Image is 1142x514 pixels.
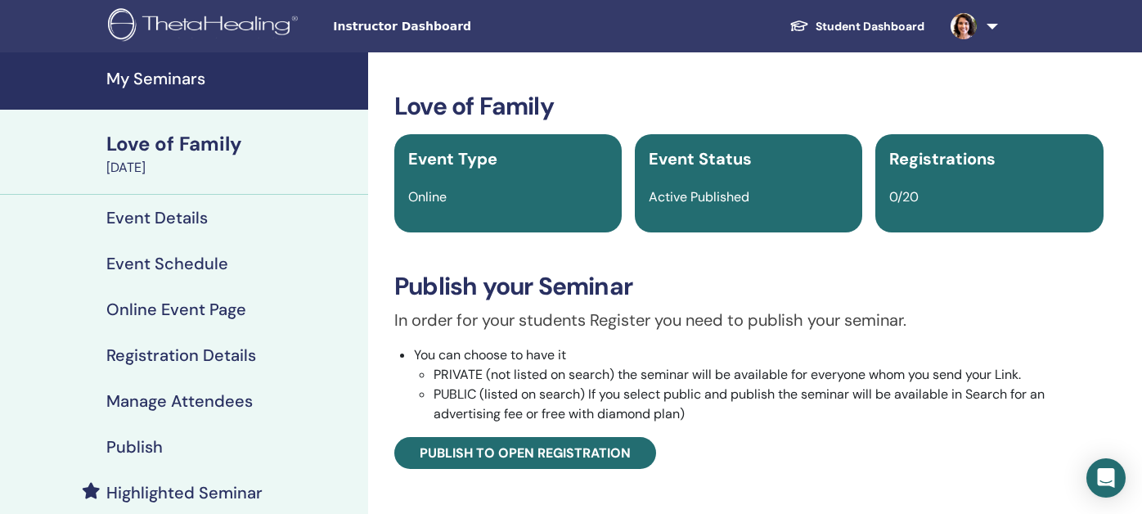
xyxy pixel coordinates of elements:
[889,188,919,205] span: 0/20
[776,11,937,42] a: Student Dashboard
[951,13,977,39] img: default.jpg
[889,148,996,169] span: Registrations
[333,18,578,35] span: Instructor Dashboard
[394,92,1104,121] h3: Love of Family
[408,188,447,205] span: Online
[106,391,253,411] h4: Manage Attendees
[106,300,246,319] h4: Online Event Page
[106,254,228,273] h4: Event Schedule
[106,208,208,228] h4: Event Details
[106,437,163,457] h4: Publish
[394,308,1104,332] p: In order for your students Register you need to publish your seminar.
[106,345,256,365] h4: Registration Details
[97,130,368,178] a: Love of Family[DATE]
[394,437,656,469] a: Publish to open registration
[408,148,497,169] span: Event Type
[394,272,1104,301] h3: Publish your Seminar
[108,8,303,45] img: logo.png
[434,365,1104,385] li: PRIVATE (not listed on search) the seminar will be available for everyone whom you send your Link.
[789,19,809,33] img: graduation-cap-white.svg
[434,385,1104,424] li: PUBLIC (listed on search) If you select public and publish the seminar will be available in Searc...
[414,345,1104,424] li: You can choose to have it
[106,69,358,88] h4: My Seminars
[420,444,631,462] span: Publish to open registration
[649,188,749,205] span: Active Published
[106,483,263,503] h4: Highlighted Seminar
[649,148,752,169] span: Event Status
[106,158,358,178] div: [DATE]
[106,130,358,158] div: Love of Family
[1086,458,1126,498] div: Open Intercom Messenger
